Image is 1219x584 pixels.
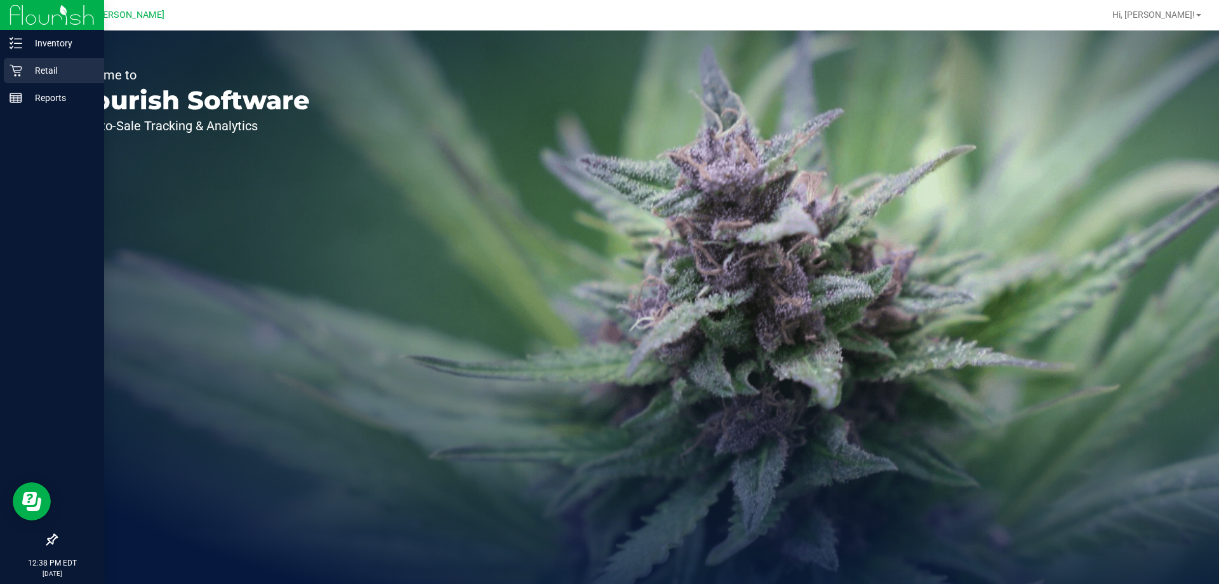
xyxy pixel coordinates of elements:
[6,557,98,569] p: 12:38 PM EDT
[22,63,98,78] p: Retail
[6,569,98,578] p: [DATE]
[10,92,22,104] inline-svg: Reports
[95,10,164,20] span: [PERSON_NAME]
[69,88,310,113] p: Flourish Software
[10,37,22,50] inline-svg: Inventory
[22,90,98,105] p: Reports
[69,119,310,132] p: Seed-to-Sale Tracking & Analytics
[1112,10,1195,20] span: Hi, [PERSON_NAME]!
[69,69,310,81] p: Welcome to
[13,482,51,520] iframe: Resource center
[22,36,98,51] p: Inventory
[10,64,22,77] inline-svg: Retail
